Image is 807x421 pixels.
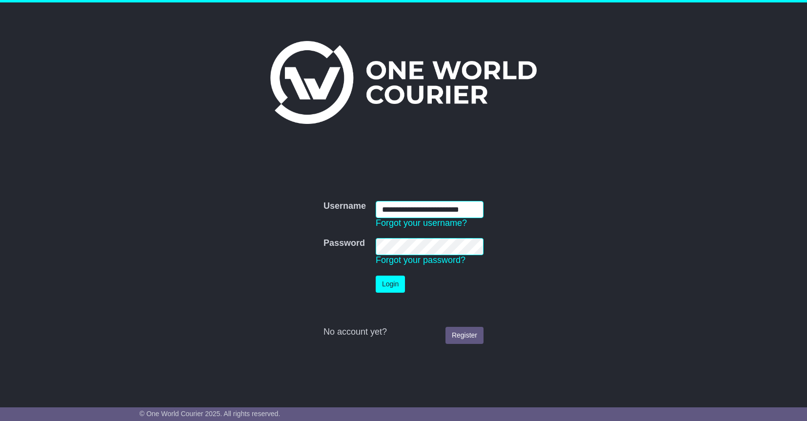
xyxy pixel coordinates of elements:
a: Register [445,327,484,344]
label: Password [323,238,365,249]
label: Username [323,201,366,212]
a: Forgot your username? [376,218,467,228]
div: No account yet? [323,327,484,338]
span: © One World Courier 2025. All rights reserved. [140,410,281,418]
button: Login [376,276,405,293]
img: One World [270,41,537,124]
a: Forgot your password? [376,255,465,265]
